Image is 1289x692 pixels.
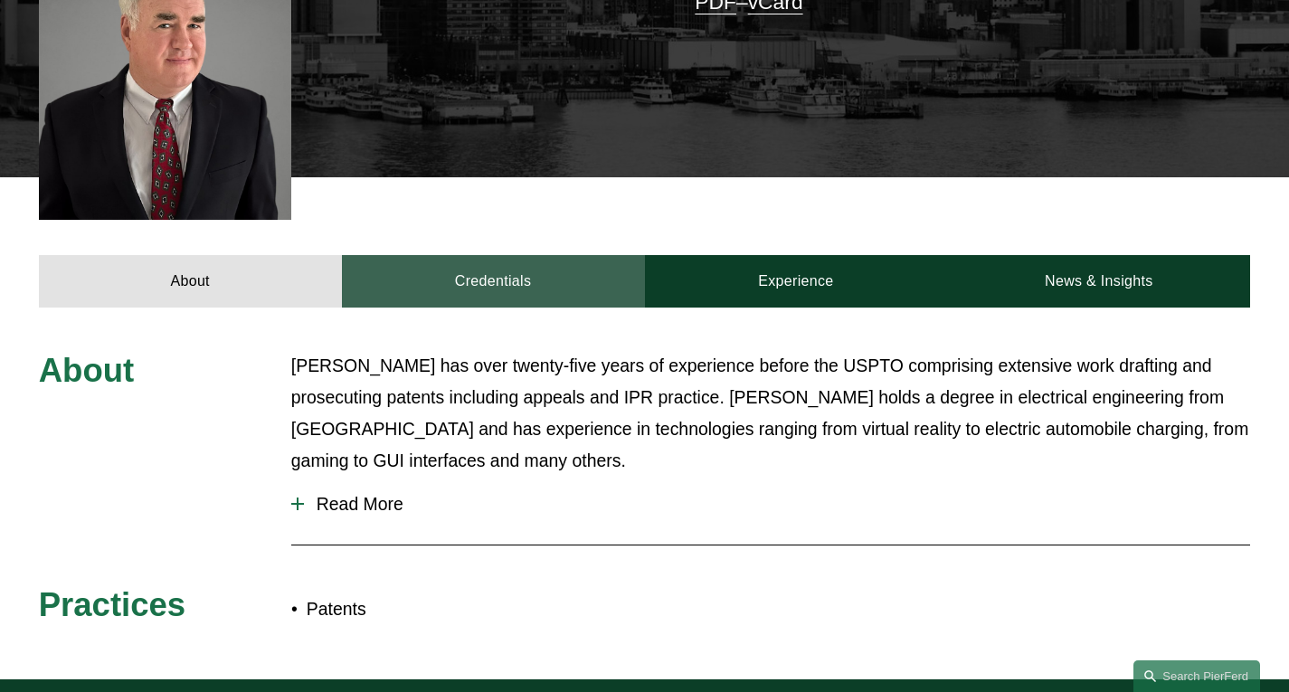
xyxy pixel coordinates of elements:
[304,494,1250,515] span: Read More
[291,350,1250,477] p: [PERSON_NAME] has over twenty-five years of experience before the USPTO comprising extensive work...
[39,352,134,389] span: About
[947,255,1250,308] a: News & Insights
[342,255,645,308] a: Credentials
[307,593,645,625] p: Patents
[39,255,342,308] a: About
[291,480,1250,528] button: Read More
[39,586,185,623] span: Practices
[1133,660,1260,692] a: Search this site
[645,255,948,308] a: Experience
